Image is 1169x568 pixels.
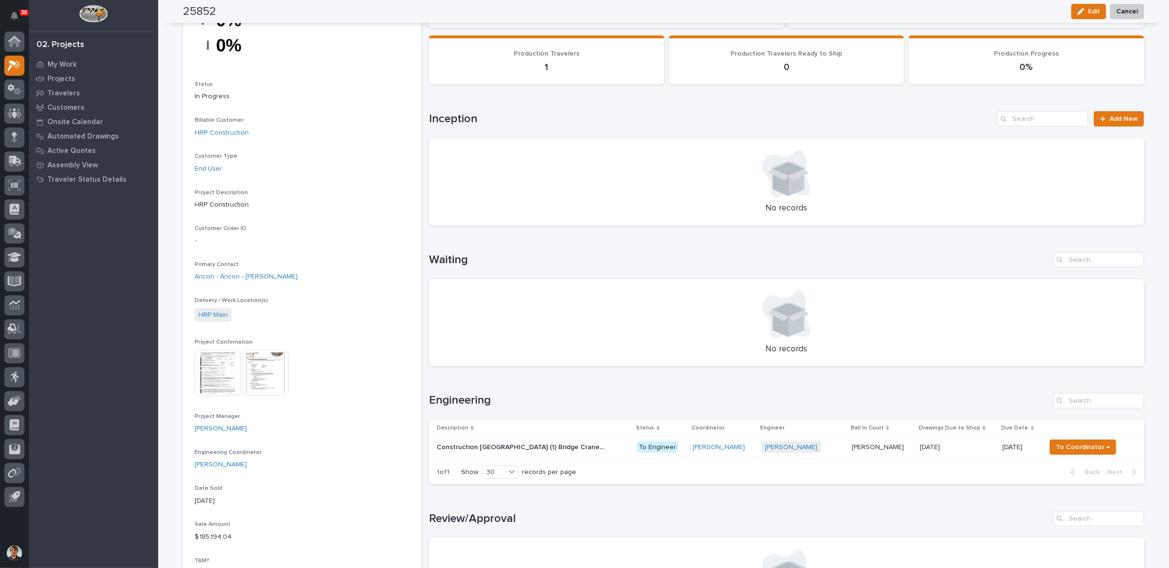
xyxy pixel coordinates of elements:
[1094,111,1144,127] a: Add New
[29,158,158,172] a: Assembly View
[195,117,243,123] span: Billable Customer
[198,310,228,320] a: HRP Main
[195,460,247,470] a: [PERSON_NAME]
[29,71,158,86] a: Projects
[1071,4,1106,19] button: Edit
[1053,252,1144,267] input: Search
[195,81,213,87] span: Status
[1053,393,1144,408] input: Search
[1110,116,1138,122] span: Add New
[195,92,410,102] p: In Progress
[47,118,103,127] p: Onsite Calendar
[1079,468,1100,476] span: Back
[1002,423,1029,433] p: Due Date
[440,61,653,73] p: 1
[79,5,107,23] img: Workspace Logo
[994,50,1059,57] span: Production Progress
[195,532,410,542] p: $ 185,194.04
[29,172,158,186] a: Traveler Status Details
[29,100,158,115] a: Customers
[47,89,80,98] p: Travelers
[195,236,410,246] p: -
[195,200,410,210] p: HRP Construction
[29,86,158,100] a: Travelers
[760,423,785,433] p: Engineer
[765,443,817,452] a: [PERSON_NAME]
[429,253,1049,267] h1: Waiting
[21,9,27,16] p: 38
[514,50,579,57] span: Production Travelers
[681,61,893,73] p: 0
[195,272,298,282] a: Ancon - Ancon - [PERSON_NAME]
[47,161,98,170] p: Assembly View
[1003,443,1038,452] p: [DATE]
[195,226,246,232] span: Customer Order ID
[429,461,457,484] p: 1 of 1
[4,543,24,563] button: users-avatar
[920,61,1133,73] p: 0%
[461,468,478,476] p: Show
[731,50,843,57] span: Production Travelers Ready to Ship
[195,424,247,434] a: [PERSON_NAME]
[47,175,127,184] p: Traveler Status Details
[195,486,222,491] span: Date Sold
[195,190,248,196] span: Project Description
[429,394,1049,407] h1: Engineering
[919,423,980,433] p: Drawings Due to Shop
[47,75,75,83] p: Projects
[851,423,884,433] p: Ball In Court
[195,153,237,159] span: Customer Type
[437,423,468,433] p: Description
[693,443,745,452] a: [PERSON_NAME]
[195,164,222,174] a: End User
[429,512,1049,526] h1: Review/Approval
[4,6,24,26] button: Notifications
[1088,7,1100,16] span: Edit
[637,441,678,453] div: To Engineer
[47,132,119,141] p: Automated Drawings
[195,339,253,345] span: Project Confirmation
[1116,6,1138,17] span: Cancel
[29,115,158,129] a: Onsite Calendar
[47,147,96,155] p: Active Quotes
[997,111,1088,127] input: Search
[36,40,84,50] div: 02. Projects
[29,129,158,143] a: Automated Drawings
[483,467,506,477] div: 30
[195,128,249,138] a: HRP Construction
[636,423,654,433] p: Status
[195,496,410,506] p: [DATE]
[437,441,606,452] p: Construction New Building (1) Bridge Crane (2) Mezzanines
[29,143,158,158] a: Active Quotes
[1050,440,1116,455] button: To Coordinator →
[195,522,231,527] span: Sale Amount
[1107,468,1128,476] span: Next
[12,12,24,27] div: Notifications38
[1063,468,1103,476] button: Back
[195,414,240,419] span: Project Manager
[920,441,942,452] p: [DATE]
[183,5,216,19] h2: 25852
[1103,468,1144,476] button: Next
[29,57,158,71] a: My Work
[852,441,906,452] p: [PERSON_NAME]
[47,60,77,69] p: My Work
[195,558,209,564] span: T&M?
[1110,4,1144,19] button: Cancel
[1056,441,1110,453] span: To Coordinator →
[195,298,268,303] span: Delivery / Work Location(s)
[47,104,84,112] p: Customers
[440,344,1133,355] p: No records
[440,203,1133,214] p: No records
[1053,511,1144,526] input: Search
[522,468,576,476] p: records per page
[429,436,1144,458] tr: Construction [GEOGRAPHIC_DATA] (1) Bridge Crane (2) MezzaninesConstruction [GEOGRAPHIC_DATA] (1) ...
[692,423,725,433] p: Coordinator
[429,112,993,126] h1: Inception
[195,450,262,455] span: Engineering Coordinator
[195,262,239,267] span: Primary Contact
